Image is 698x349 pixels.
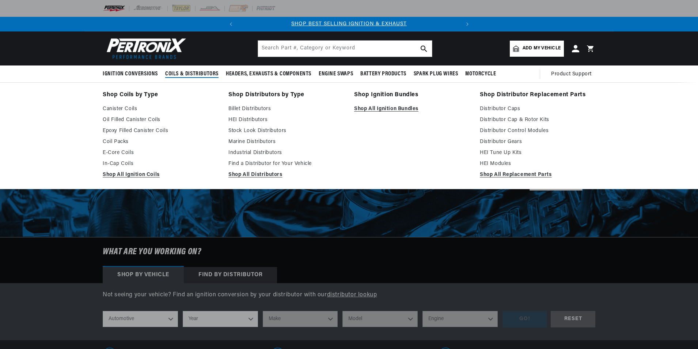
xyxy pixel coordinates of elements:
[360,70,406,78] span: Battery Products
[103,160,218,168] a: In-Cap Coils
[416,41,432,57] button: search button
[263,311,338,327] select: Make
[103,311,178,327] select: Ride Type
[84,237,614,267] h6: What are you working on?
[103,290,595,300] p: Not seeing your vehicle? Find an ignition conversion by your distributor with our
[465,70,496,78] span: Motorcycle
[551,311,595,327] div: RESET
[103,138,218,146] a: Coil Packs
[357,65,410,83] summary: Battery Products
[183,311,258,327] select: Year
[523,45,561,52] span: Add my vehicle
[354,105,470,113] a: Shop All Ignition Bundles
[228,105,344,113] a: Billet Distributors
[480,170,595,179] a: Shop All Replacement Parts
[228,149,344,157] a: Industrial Distributors
[480,116,595,124] a: Distributor Cap & Rotor Kits
[315,65,357,83] summary: Engine Swaps
[460,17,475,31] button: Translation missing: en.sections.announcements.next_announcement
[103,105,218,113] a: Canister Coils
[551,65,595,83] summary: Product Support
[103,70,158,78] span: Ignition Conversions
[165,70,219,78] span: Coils & Distributors
[291,21,407,27] a: SHOP BEST SELLING IGNITION & EXHAUST
[228,116,344,124] a: HEI Distributors
[551,70,592,78] span: Product Support
[510,41,564,57] a: Add my vehicle
[319,70,353,78] span: Engine Swaps
[228,138,344,146] a: Marine Distributors
[222,65,315,83] summary: Headers, Exhausts & Components
[354,90,470,100] a: Shop Ignition Bundles
[228,127,344,135] a: Stock Look Distributors
[103,149,218,157] a: E-Core Coils
[480,105,595,113] a: Distributor Caps
[228,160,344,168] a: Find a Distributor for Your Vehicle
[480,138,595,146] a: Distributor Gears
[462,65,500,83] summary: Motorcycle
[480,127,595,135] a: Distributor Control Modules
[480,149,595,157] a: HEI Tune Up Kits
[480,90,595,100] a: Shop Distributor Replacement Parts
[327,292,377,298] a: distributor lookup
[224,17,238,31] button: Translation missing: en.sections.announcements.previous_announcement
[414,70,458,78] span: Spark Plug Wires
[103,116,218,124] a: Oil Filled Canister Coils
[258,41,432,57] input: Search Part #, Category or Keyword
[228,170,344,179] a: Shop All Distributors
[103,127,218,135] a: Epoxy Filled Canister Coils
[162,65,222,83] summary: Coils & Distributors
[422,311,498,327] select: Engine
[103,170,218,179] a: Shop All Ignition Coils
[103,36,187,61] img: Pertronix
[342,311,418,327] select: Model
[410,65,462,83] summary: Spark Plug Wires
[226,70,311,78] span: Headers, Exhausts & Components
[103,65,162,83] summary: Ignition Conversions
[480,160,595,168] a: HEI Modules
[84,17,614,31] slideshow-component: Translation missing: en.sections.announcements.announcement_bar
[103,90,218,100] a: Shop Coils by Type
[228,90,344,100] a: Shop Distributors by Type
[238,20,460,28] div: 1 of 2
[238,20,460,28] div: Announcement
[184,267,277,283] div: Find by Distributor
[103,267,184,283] div: Shop by vehicle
